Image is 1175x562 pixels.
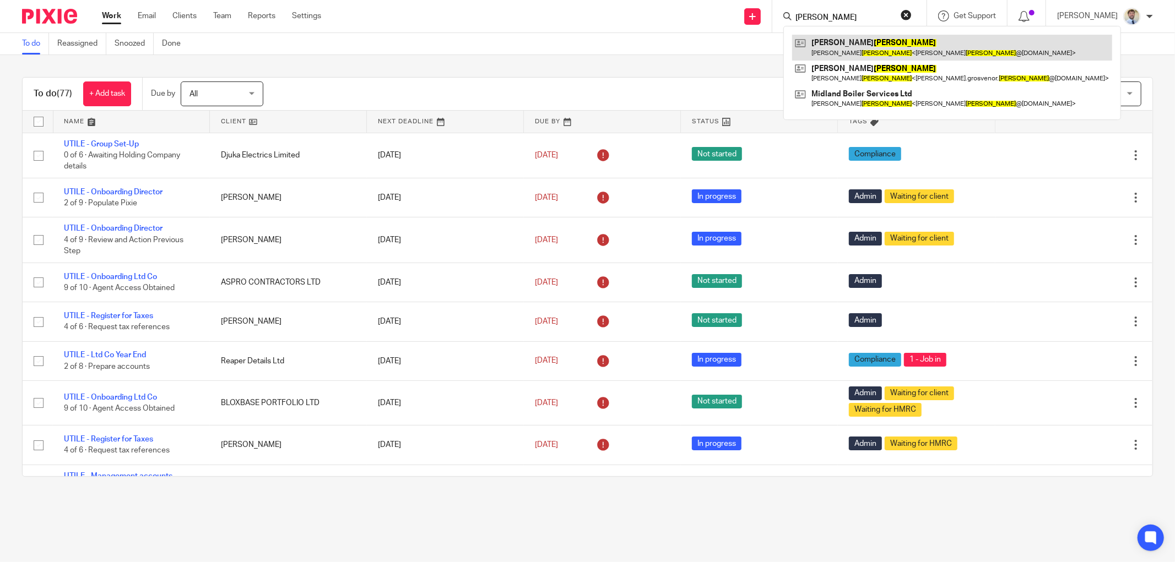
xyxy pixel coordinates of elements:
[83,81,131,106] a: + Add task
[64,151,180,171] span: 0 of 6 · Awaiting Holding Company details
[57,33,106,54] a: Reassigned
[64,363,150,370] span: 2 of 8 · Prepare accounts
[849,353,901,367] span: Compliance
[849,403,922,417] span: Waiting for HMRC
[64,140,139,148] a: UTILE - Group Set-Up
[535,236,558,244] span: [DATE]
[535,194,558,201] span: [DATE]
[64,394,157,401] a: UTILE - Onboarding Ltd Co
[885,436,957,450] span: Waiting for HMRC
[885,386,954,400] span: Waiting for client
[64,236,183,255] span: 4 of 9 · Review and Action Previous Step
[151,88,175,99] p: Due by
[692,436,741,450] span: In progress
[248,10,275,21] a: Reports
[64,351,146,359] a: UTILE - Ltd Co Year End
[367,381,524,425] td: [DATE]
[904,353,946,367] span: 1 - Job in
[367,133,524,178] td: [DATE]
[64,199,137,207] span: 2 of 9 · Populate Pixie
[292,10,321,21] a: Settings
[692,189,741,203] span: In progress
[1057,10,1118,21] p: [PERSON_NAME]
[692,232,741,245] span: In progress
[64,324,170,331] span: 4 of 6 · Request tax references
[210,381,367,425] td: BLOXBASE PORTFOLIO LTD
[189,90,198,98] span: All
[367,465,524,510] td: [DATE]
[57,89,72,98] span: (77)
[535,279,558,286] span: [DATE]
[367,217,524,263] td: [DATE]
[210,133,367,178] td: Djuka Electrics Limited
[692,147,742,161] span: Not started
[64,284,175,292] span: 9 of 10 · Agent Access Obtained
[367,341,524,380] td: [DATE]
[210,341,367,380] td: Reaper Details Ltd
[535,151,558,159] span: [DATE]
[535,318,558,325] span: [DATE]
[692,274,742,288] span: Not started
[138,10,156,21] a: Email
[64,225,163,232] a: UTILE - Onboarding Director
[64,188,163,196] a: UTILE - Onboarding Director
[849,189,882,203] span: Admin
[213,10,231,21] a: Team
[692,313,742,327] span: Not started
[210,302,367,341] td: [PERSON_NAME]
[954,12,996,20] span: Get Support
[64,472,172,491] a: UTILE - Management accounts (Quarterly)
[849,436,882,450] span: Admin
[885,232,954,245] span: Waiting for client
[210,425,367,465] td: [PERSON_NAME]
[849,147,901,161] span: Compliance
[849,232,882,245] span: Admin
[64,312,153,320] a: UTILE - Register for Taxes
[172,10,197,21] a: Clients
[22,9,77,24] img: Pixie
[115,33,154,54] a: Snoozed
[162,33,189,54] a: Done
[64,405,175,412] span: 9 of 10 · Agent Access Obtained
[367,302,524,341] td: [DATE]
[210,178,367,217] td: [PERSON_NAME]
[367,178,524,217] td: [DATE]
[64,446,170,454] span: 4 of 6 · Request tax references
[367,425,524,465] td: [DATE]
[849,118,868,124] span: Tags
[210,465,367,510] td: [PERSON_NAME] & [PERSON_NAME] Ltd
[22,33,49,54] a: To do
[692,353,741,367] span: In progress
[849,386,882,400] span: Admin
[64,273,157,281] a: UTILE - Onboarding Ltd Co
[535,357,558,365] span: [DATE]
[102,10,121,21] a: Work
[849,313,882,327] span: Admin
[535,441,558,449] span: [DATE]
[210,263,367,302] td: ASPRO CONTRACTORS LTD
[535,399,558,407] span: [DATE]
[367,263,524,302] td: [DATE]
[901,9,912,20] button: Clear
[794,13,894,23] input: Search
[210,217,367,263] td: [PERSON_NAME]
[64,435,153,443] a: UTILE - Register for Taxes
[1123,8,1141,25] img: 1693835698283.jfif
[885,189,954,203] span: Waiting for client
[692,395,742,408] span: Not started
[34,88,72,100] h1: To do
[849,274,882,288] span: Admin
